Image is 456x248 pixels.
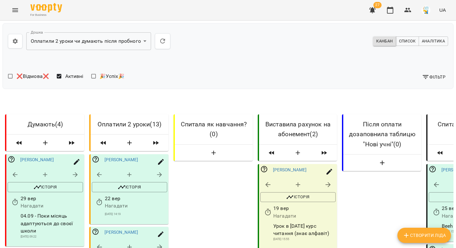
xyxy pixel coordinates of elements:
[8,3,23,18] button: Menu
[399,38,416,45] span: Список
[65,73,84,80] span: Активні
[30,3,62,12] img: Voopty Logo
[61,137,82,149] span: Пересунути лідів з колонки
[21,213,83,235] p: 04.09 - Поки місяць адаптуються до своєї школи
[422,73,446,81] span: Фільтр
[21,235,83,239] p: [DATE] 09:22
[180,119,248,139] h6: Спитала як навчання? ( 0 )
[439,7,446,13] span: UA
[177,147,250,159] button: Створити Ліда
[116,137,143,149] button: Створити Ліда
[95,183,164,191] span: Історія
[264,119,332,139] h6: Виставила рахунок на абонемент ( 2 )
[105,213,167,217] p: [DATE] 14:19
[273,222,336,237] p: Урок в [DATE] курс читання (знає алфавіт)
[9,137,29,149] span: Пересунути лідів з колонки
[373,36,396,46] button: Канбан
[273,212,336,220] p: Нагадати
[92,228,99,236] svg: Відповідальний співробітник не заданий
[99,73,124,80] span: 🎉Успіх🎉
[419,36,448,46] button: Аналітика
[11,119,79,129] h6: Думають ( 4 )
[92,156,99,163] svg: Відповідальний співробітник не заданий
[419,71,448,83] button: Фільтр
[146,137,166,149] span: Пересунути лідів з колонки
[96,119,163,129] h6: Оплатили 2 уроки ( 13 )
[346,157,419,169] button: Створити Ліда
[104,157,138,162] a: [PERSON_NAME]
[373,2,382,8] span: 27
[20,157,54,162] a: [PERSON_NAME]
[105,202,167,210] p: Нагадати
[262,147,282,159] span: Пересунути лідів з колонки
[21,195,83,202] p: 29 вер
[273,167,307,172] a: [PERSON_NAME]
[273,205,336,213] p: 19 вер
[260,192,336,202] button: Історія
[93,137,113,149] span: Пересунути лідів з колонки
[21,202,83,210] p: Нагадати
[32,137,59,149] button: Створити Ліда
[314,147,334,159] span: Пересунути лідів з колонки
[421,6,430,15] img: 38072b7c2e4bcea27148e267c0c485b2.jpg
[430,147,450,159] span: Пересунути лідів з колонки
[402,232,446,239] span: Створити Ліда
[429,166,436,173] svg: Відповідальний співробітник не заданий
[284,147,312,159] button: Створити Ліда
[263,194,332,201] span: Історія
[105,195,167,202] p: 22 вер
[11,183,80,191] span: Історія
[16,73,49,80] span: ❌Відмова❌
[437,4,448,16] button: UA
[397,228,451,243] button: Створити Ліда
[396,36,419,46] button: Список
[376,38,393,45] span: Канбан
[422,38,445,45] span: Аналітика
[30,13,62,17] span: For Business
[104,230,138,235] a: [PERSON_NAME]
[348,119,416,149] h6: Після оплати дозаповнила таблицю "Нові учні" ( 0 )
[260,166,268,173] svg: Відповідальний співробітник не заданий
[26,32,151,50] div: Оплатили 2 уроки чи думають після пробного
[273,237,336,242] p: [DATE] 15:55
[92,182,167,192] button: Історія
[8,156,15,163] svg: Відповідальний співробітник не заданий
[8,182,83,192] button: Історія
